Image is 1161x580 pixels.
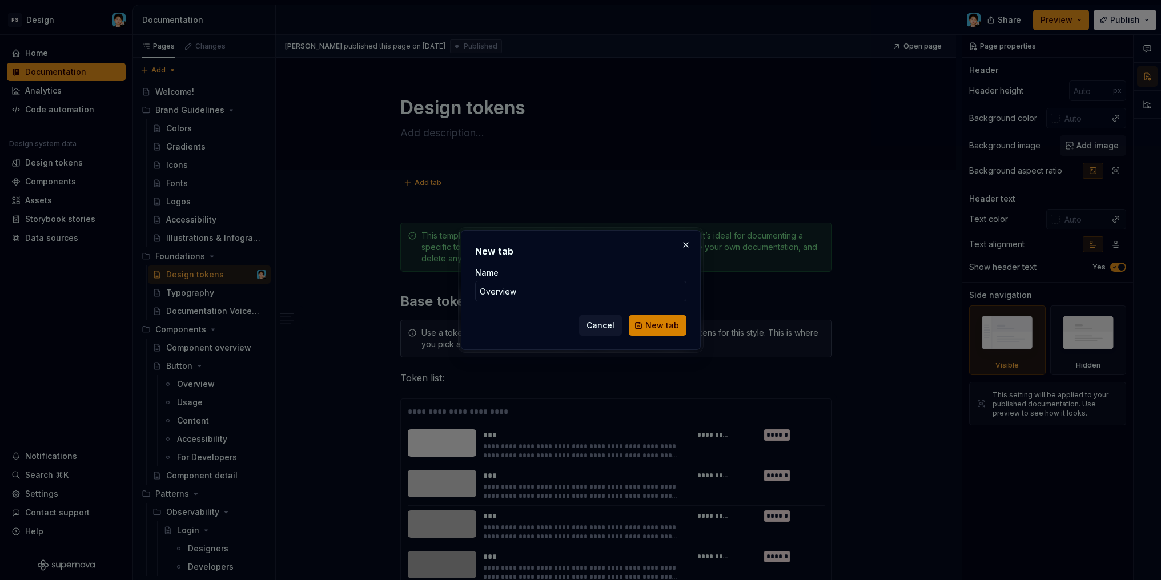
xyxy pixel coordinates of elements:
h2: New tab [475,244,686,258]
button: Cancel [579,315,622,336]
span: Cancel [586,320,614,331]
label: Name [475,267,499,279]
span: New tab [645,320,679,331]
button: New tab [629,315,686,336]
